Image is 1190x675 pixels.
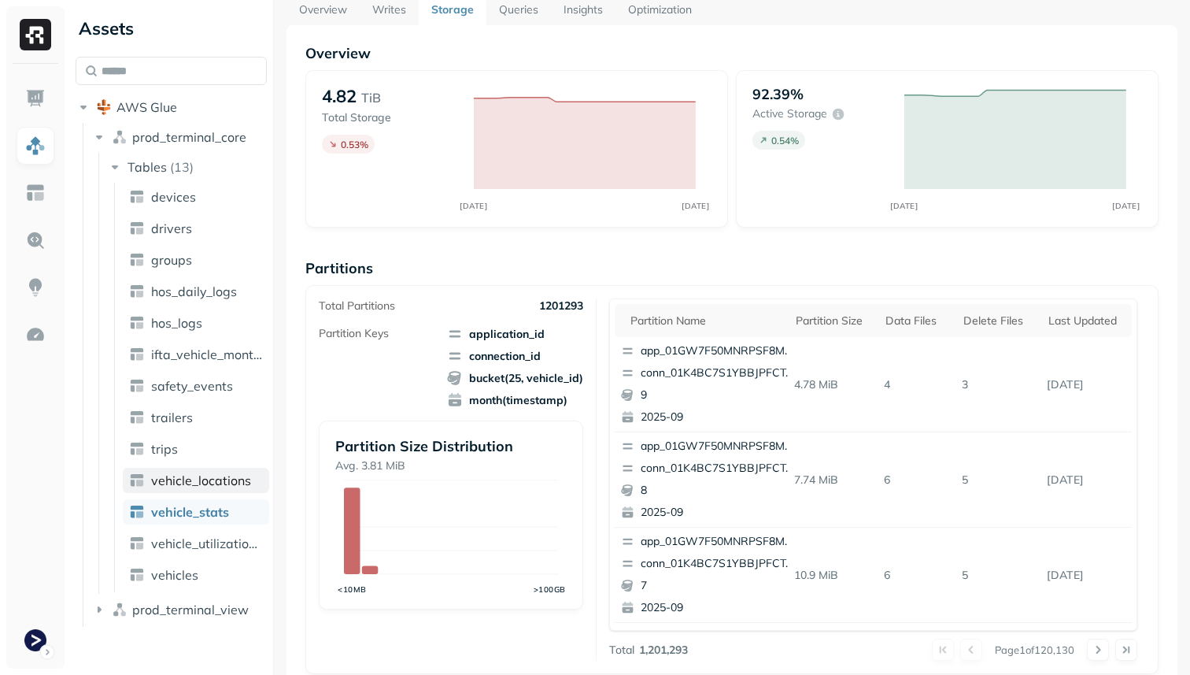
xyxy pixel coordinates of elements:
span: vehicle_utilization_day [151,536,263,551]
span: prod_terminal_core [132,129,246,145]
p: 6 [878,466,955,494]
img: Asset Explorer [25,183,46,203]
p: 2025-09 [641,505,793,521]
p: conn_01K4BC7S1YBBJPFCTQZ014V561 [641,365,793,381]
a: groups [123,247,269,273]
span: devices [151,189,196,205]
p: app_01GW7F50MNRPSF8MFHFDEVDVJA [641,343,793,359]
a: vehicle_utilization_day [123,531,269,556]
img: table [129,315,145,331]
p: Partition Keys [319,326,389,341]
a: hos_daily_logs [123,279,269,304]
p: Sep 19, 2025 [1040,562,1132,589]
p: ( 13 ) [170,159,194,175]
p: app_01GW7F50MNRPSF8MFHFDEVDVJA [641,439,793,454]
span: prod_terminal_view [132,602,249,618]
img: table [129,378,145,394]
p: Partitions [305,259,1159,277]
img: table [129,221,145,236]
tspan: [DATE] [460,201,488,210]
p: 2025-09 [641,410,793,425]
p: 4.78 MiB [788,371,878,399]
p: conn_01K4BC7S1YBBJPFCTQZ014V561 [641,461,793,477]
img: namespace [112,129,128,145]
p: Total Partitions [319,299,395,313]
a: devices [123,184,269,210]
a: hos_logs [123,310,269,336]
span: bucket(25, vehicle_id) [447,370,583,386]
img: table [129,410,145,425]
a: vehicle_locations [123,468,269,493]
p: 1,201,293 [639,643,688,658]
span: connection_id [447,348,583,364]
p: 5 [955,562,1040,589]
p: 0.53 % [341,139,368,150]
p: Sep 19, 2025 [1040,466,1132,494]
img: table [129,189,145,205]
p: 4.82 [322,85,357,107]
p: 9 [641,388,793,403]
a: trips [123,436,269,462]
button: Tables(13) [107,154,268,180]
div: Last updated [1048,313,1124,328]
img: Optimization [25,325,46,345]
span: vehicles [151,567,198,583]
span: vehicle_locations [151,473,251,488]
p: Partition Size Distribution [335,437,567,455]
span: ifta_vehicle_months [151,347,263,362]
div: Data Files [885,313,948,328]
img: table [129,252,145,268]
img: table [129,347,145,362]
img: table [129,536,145,551]
div: Partition size [796,313,870,328]
span: trailers [151,410,193,425]
p: Total [609,643,634,658]
a: drivers [123,216,269,241]
a: trailers [123,405,269,430]
p: TiB [361,88,381,107]
span: safety_events [151,378,233,394]
p: 5 [955,466,1040,494]
a: safety_events [123,373,269,399]
a: vehicle_stats [123,499,269,525]
span: trips [151,441,178,457]
img: table [129,473,145,488]
p: 4 [878,371,955,399]
img: Ryft [20,19,51,50]
button: AWS Glue [76,95,267,120]
img: Assets [25,135,46,156]
tspan: <10MB [338,584,367,594]
p: Overview [305,44,1159,62]
p: 3 [955,371,1040,399]
button: prod_terminal_view [91,597,268,622]
img: table [129,441,145,457]
img: Query Explorer [25,230,46,250]
span: groups [151,252,192,268]
p: Page 1 of 120,130 [995,643,1074,657]
p: 1201293 [539,299,583,313]
p: 92.39% [752,85,804,103]
span: hos_logs [151,315,202,331]
p: 10.9 MiB [788,562,878,589]
img: root [96,99,112,115]
a: vehicles [123,562,269,588]
button: prod_terminal_core [91,124,268,150]
img: table [129,567,145,583]
button: app_01GW7F50MNRPSF8MFHFDEVDVJAconn_01K4BC7S1YBBJPFCTQZ014V56182025-09 [615,432,800,527]
img: Insights [25,277,46,298]
span: application_id [447,326,583,342]
p: 7.74 MiB [788,466,878,494]
p: 0.54 % [771,135,799,146]
p: 2025-09 [641,600,793,616]
img: table [129,504,145,520]
tspan: [DATE] [1113,201,1140,210]
span: Tables [128,159,167,175]
p: Avg. 3.81 MiB [335,458,567,473]
tspan: [DATE] [891,201,918,210]
p: Active storage [752,106,827,121]
span: vehicle_stats [151,504,229,520]
p: 7 [641,578,793,594]
tspan: [DATE] [682,201,710,210]
p: Total Storage [322,110,458,125]
span: AWS Glue [116,99,177,115]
